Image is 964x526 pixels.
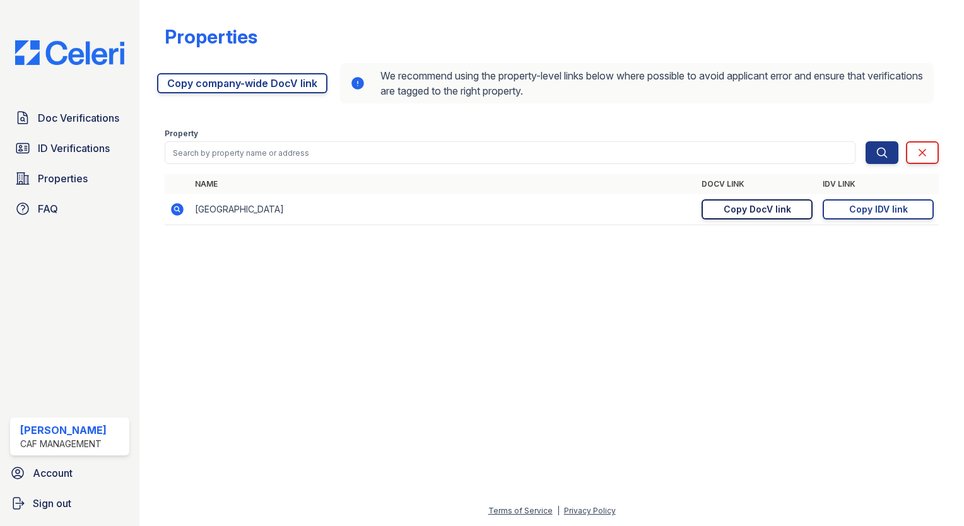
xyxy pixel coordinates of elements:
div: [PERSON_NAME] [20,423,107,438]
input: Search by property name or address [165,141,855,164]
a: Privacy Policy [564,506,616,515]
span: FAQ [38,201,58,216]
a: Sign out [5,491,134,516]
a: Copy company-wide DocV link [157,73,327,93]
a: Copy DocV link [702,199,813,219]
th: Name [190,174,697,194]
div: We recommend using the property-level links below where possible to avoid applicant error and ens... [340,63,934,103]
th: IDV Link [818,174,939,194]
div: Copy IDV link [849,203,908,216]
span: Account [33,465,73,481]
a: Doc Verifications [10,105,129,131]
a: Copy IDV link [823,199,934,219]
div: CAF Management [20,438,107,450]
td: [GEOGRAPHIC_DATA] [190,194,697,225]
th: DocV Link [697,174,818,194]
span: Sign out [33,496,71,511]
div: | [557,506,560,515]
a: Account [5,460,134,486]
span: Doc Verifications [38,110,119,126]
img: CE_Logo_Blue-a8612792a0a2168367f1c8372b55b34899dd931a85d93a1a3d3e32e68fde9ad4.png [5,40,134,65]
a: Terms of Service [488,506,553,515]
span: ID Verifications [38,141,110,156]
a: Properties [10,166,129,191]
div: Properties [165,25,257,48]
span: Properties [38,171,88,186]
div: Copy DocV link [724,203,791,216]
a: ID Verifications [10,136,129,161]
label: Property [165,129,198,139]
a: FAQ [10,196,129,221]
